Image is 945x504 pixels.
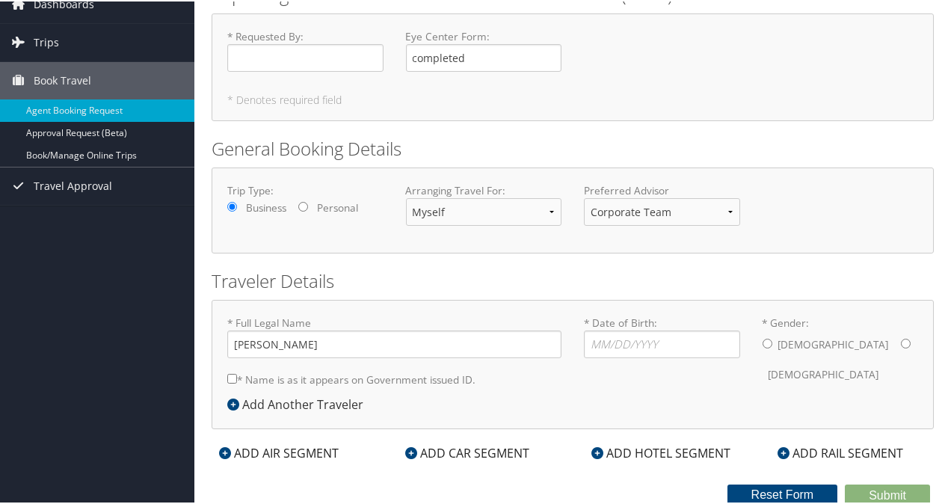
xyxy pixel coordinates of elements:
[227,394,371,412] div: Add Another Traveler
[763,337,772,347] input: * Gender:[DEMOGRAPHIC_DATA][DEMOGRAPHIC_DATA]
[584,314,740,357] label: * Date of Birth:
[34,61,91,98] span: Book Travel
[317,199,358,214] label: Personal
[246,199,286,214] label: Business
[901,337,911,347] input: * Gender:[DEMOGRAPHIC_DATA][DEMOGRAPHIC_DATA]
[227,372,237,382] input: * Name is as it appears on Government issued ID.
[584,182,740,197] label: Preferred Advisor
[227,93,918,104] h5: * Denotes required field
[34,22,59,60] span: Trips
[406,28,562,70] label: Eye Center Form :
[778,329,889,357] label: [DEMOGRAPHIC_DATA]
[406,182,562,197] label: Arranging Travel For:
[212,443,346,461] div: ADD AIR SEGMENT
[227,329,561,357] input: * Full Legal Name
[763,314,919,388] label: * Gender:
[212,267,934,292] h2: Traveler Details
[769,359,879,387] label: [DEMOGRAPHIC_DATA]
[227,364,475,392] label: * Name is as it appears on Government issued ID.
[34,166,112,203] span: Travel Approval
[770,443,911,461] div: ADD RAIL SEGMENT
[227,28,384,70] label: * Requested By :
[227,43,384,70] input: * Requested By:
[398,443,537,461] div: ADD CAR SEGMENT
[212,135,934,160] h2: General Booking Details
[227,314,561,357] label: * Full Legal Name
[584,329,740,357] input: * Date of Birth:
[727,483,838,504] button: Reset Form
[227,182,384,197] label: Trip Type:
[406,43,562,70] input: Eye Center Form:
[584,443,738,461] div: ADD HOTEL SEGMENT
